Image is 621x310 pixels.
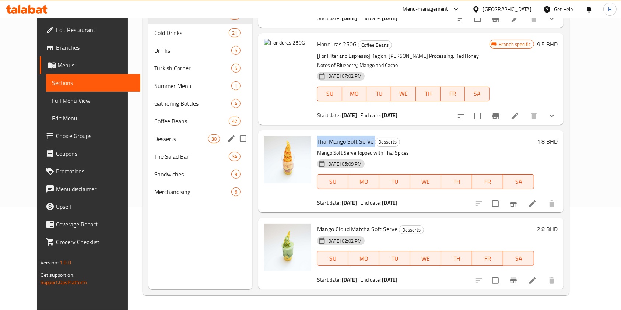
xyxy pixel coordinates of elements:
[382,176,407,187] span: TU
[360,110,381,120] span: End date:
[525,107,543,125] button: delete
[229,28,241,37] div: items
[444,253,469,264] span: TH
[317,136,373,147] span: Thai Mango Soft Serve
[379,174,410,189] button: TU
[472,251,503,266] button: FR
[320,88,339,99] span: SU
[543,195,561,212] button: delete
[324,73,365,80] span: [DATE] 07:02 PM
[60,258,71,267] span: 1.0.0
[358,41,392,49] span: Coffee Beans
[348,251,379,266] button: MO
[413,253,438,264] span: WE
[543,10,561,28] button: show more
[154,187,231,196] div: Merchandising
[452,107,470,125] button: sort-choices
[441,251,472,266] button: TH
[148,24,252,42] div: Cold Drinks21
[40,145,141,162] a: Coupons
[56,43,135,52] span: Branches
[475,253,500,264] span: FR
[342,198,357,208] b: [DATE]
[444,176,469,187] span: TH
[470,108,485,124] span: Select to update
[148,95,252,112] div: Gathering Bottles4
[351,176,376,187] span: MO
[40,162,141,180] a: Promotions
[465,87,490,101] button: SA
[40,180,141,198] a: Menu disclaimer
[379,251,410,266] button: TU
[317,251,348,266] button: SU
[468,88,487,99] span: SA
[537,39,558,49] h6: 9.5 BHD
[366,87,391,101] button: TU
[382,198,397,208] b: [DATE]
[148,130,252,148] div: Desserts30edit
[472,174,503,189] button: FR
[46,109,141,127] a: Edit Menu
[543,107,561,125] button: show more
[358,40,392,49] div: Coffee Beans
[148,59,252,77] div: Turkish Corner5
[264,224,311,271] img: Mango Cloud Matcha Soft Serve
[317,148,534,158] p: Mango Soft Serve Topped with Thai Spices
[324,237,365,244] span: [DATE] 02:02 PM
[46,74,141,92] a: Sections
[317,174,348,189] button: SU
[232,47,240,54] span: 5
[511,14,519,23] a: Edit menu item
[505,272,522,289] button: Branch-specific-item
[231,64,241,73] div: items
[342,87,367,101] button: MO
[52,96,135,105] span: Full Menu View
[375,138,400,147] div: Desserts
[488,273,503,288] span: Select to update
[410,251,441,266] button: WE
[608,5,611,13] span: H
[382,275,397,285] b: [DATE]
[487,107,505,125] button: Branch-specific-item
[231,46,241,55] div: items
[360,198,381,208] span: End date:
[231,99,241,108] div: items
[41,270,74,280] span: Get support on:
[320,253,345,264] span: SU
[317,223,397,235] span: Mango Cloud Matcha Soft Serve
[56,167,135,176] span: Promotions
[317,110,341,120] span: Start date:
[56,149,135,158] span: Coupons
[413,176,438,187] span: WE
[317,52,490,70] p: [For Filter and Espresso] Region: [PERSON_NAME] Processing: Red Honey Notes of Blueberry, Mango a...
[154,152,228,161] span: The Salad Bar
[324,161,365,168] span: [DATE] 05:09 PM
[154,134,208,143] span: Desserts
[154,28,228,37] span: Cold Drinks
[506,253,531,264] span: SA
[154,46,231,55] div: Drinks
[317,198,341,208] span: Start date:
[41,258,59,267] span: Version:
[419,88,438,99] span: TH
[503,174,534,189] button: SA
[56,25,135,34] span: Edit Restaurant
[40,21,141,39] a: Edit Restaurant
[496,41,534,48] span: Branch specific
[154,64,231,73] span: Turkish Corner
[537,136,558,147] h6: 1.8 BHD
[369,88,388,99] span: TU
[40,198,141,215] a: Upsell
[226,133,237,144] button: edit
[148,165,252,183] div: Sandwiches9
[56,237,135,246] span: Grocery Checklist
[232,189,240,195] span: 6
[470,11,485,27] span: Select to update
[547,112,556,120] svg: Show Choices
[317,39,357,50] span: Honduras 250G
[505,195,522,212] button: Branch-specific-item
[154,117,228,126] span: Coffee Beans
[229,118,240,125] span: 42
